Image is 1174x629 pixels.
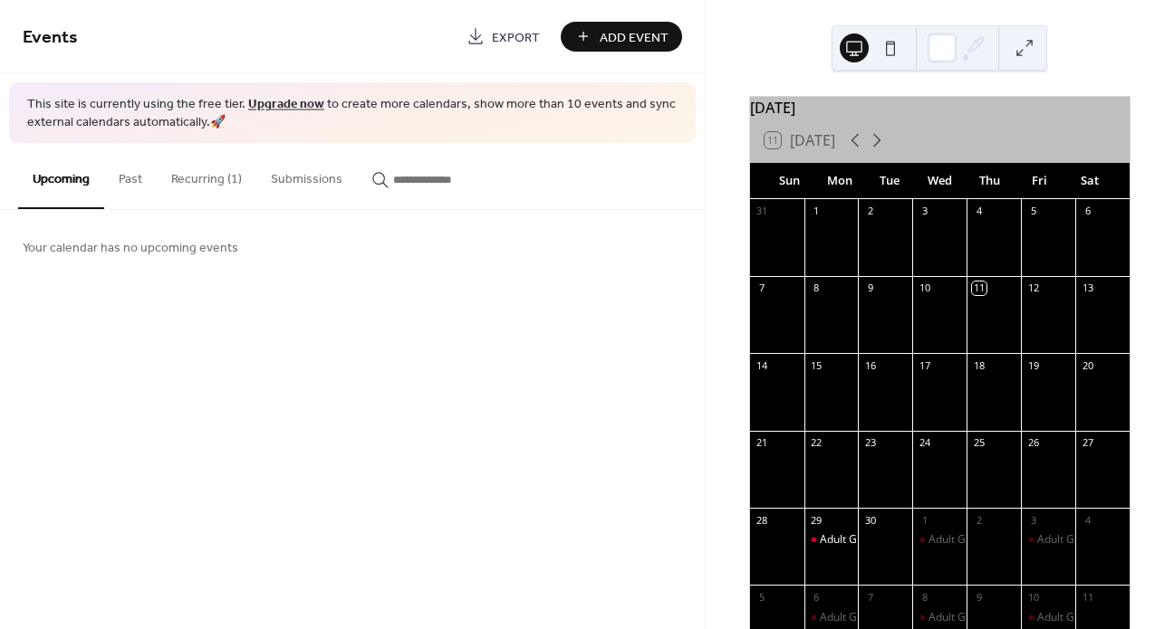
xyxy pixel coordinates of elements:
[1037,532,1092,548] div: Adult GI BJJ
[755,281,769,295] div: 7
[23,20,78,55] span: Events
[820,610,875,625] div: Adult GI BJJ
[918,281,931,295] div: 10
[810,436,823,450] div: 22
[804,610,859,625] div: Adult GI BJJ
[1026,513,1040,527] div: 3
[453,22,553,52] a: Export
[918,513,931,527] div: 1
[750,97,1130,119] div: [DATE]
[965,163,1015,199] div: Thu
[820,532,875,548] div: Adult GI BJJ
[1026,436,1040,450] div: 26
[929,532,984,548] div: Adult GI BJJ
[755,205,769,218] div: 31
[23,239,238,258] span: Your calendar has no upcoming events
[755,590,769,604] div: 5
[918,436,931,450] div: 24
[810,358,823,372] div: 15
[1015,163,1064,199] div: Fri
[972,205,986,218] div: 4
[810,205,823,218] div: 1
[1021,532,1075,548] div: Adult GI BJJ
[104,143,157,207] button: Past
[863,358,877,372] div: 16
[248,92,324,117] a: Upgrade now
[492,28,540,47] span: Export
[256,143,357,207] button: Submissions
[972,436,986,450] div: 25
[863,281,877,295] div: 9
[863,436,877,450] div: 23
[918,205,931,218] div: 3
[810,590,823,604] div: 6
[863,513,877,527] div: 30
[863,590,877,604] div: 7
[929,610,984,625] div: Adult GI BJJ
[765,163,814,199] div: Sun
[814,163,864,199] div: Mon
[1081,590,1094,604] div: 11
[755,358,769,372] div: 14
[972,281,986,295] div: 11
[972,513,986,527] div: 2
[972,358,986,372] div: 18
[561,22,682,52] button: Add Event
[864,163,914,199] div: Tue
[863,205,877,218] div: 2
[1026,590,1040,604] div: 10
[157,143,256,207] button: Recurring (1)
[1081,436,1094,450] div: 27
[27,96,678,131] span: This site is currently using the free tier. to create more calendars, show more than 10 events an...
[1081,513,1094,527] div: 4
[915,163,965,199] div: Wed
[755,436,769,450] div: 21
[804,532,859,548] div: Adult GI BJJ
[912,532,967,548] div: Adult GI BJJ
[755,513,769,527] div: 28
[1065,163,1115,199] div: Sat
[918,358,931,372] div: 17
[18,143,104,209] button: Upcoming
[1081,281,1094,295] div: 13
[1026,281,1040,295] div: 12
[972,590,986,604] div: 9
[1021,610,1075,625] div: Adult GI BJJ
[1026,358,1040,372] div: 19
[1037,610,1092,625] div: Adult GI BJJ
[810,513,823,527] div: 29
[1026,205,1040,218] div: 5
[1081,205,1094,218] div: 6
[810,281,823,295] div: 8
[918,590,931,604] div: 8
[600,28,669,47] span: Add Event
[912,610,967,625] div: Adult GI BJJ
[1081,358,1094,372] div: 20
